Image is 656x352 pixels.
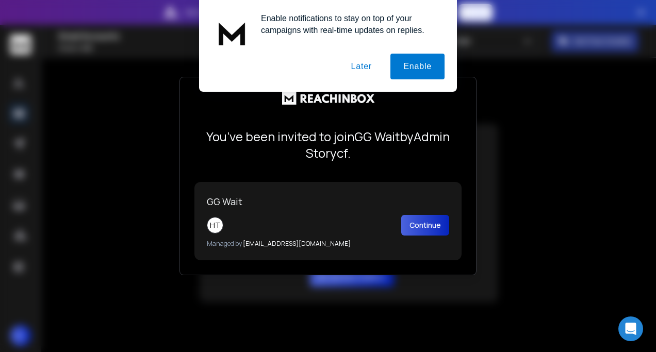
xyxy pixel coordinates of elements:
[390,54,445,79] button: Enable
[618,316,643,341] div: Open Intercom Messenger
[194,128,462,161] p: You’ve been invited to join GG Wait by Admin Storycf .
[253,12,445,36] div: Enable notifications to stay on top of your campaigns with real-time updates on replies.
[401,215,449,236] button: Continue
[207,239,242,248] span: Managed by
[207,240,449,248] p: [EMAIL_ADDRESS][DOMAIN_NAME]
[338,54,384,79] button: Later
[207,194,449,209] p: GG Wait
[211,12,253,54] img: notification icon
[207,217,223,233] div: HT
